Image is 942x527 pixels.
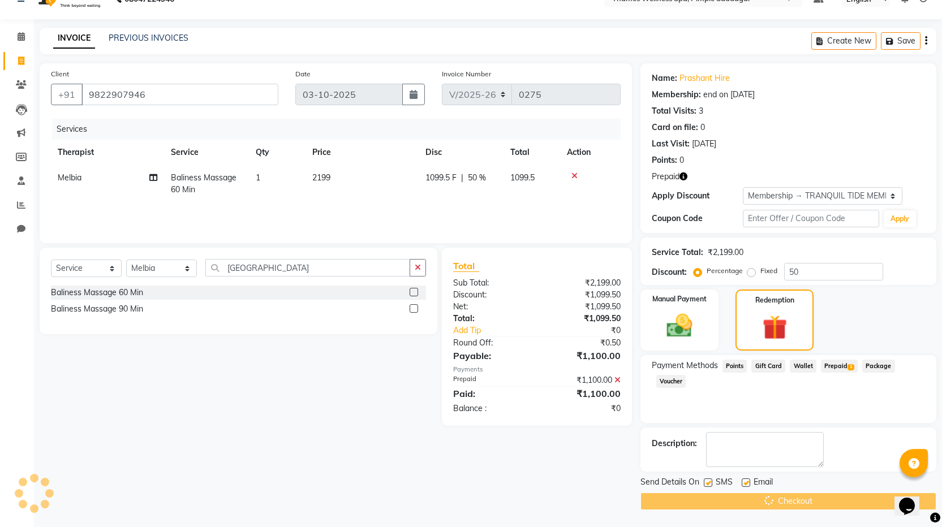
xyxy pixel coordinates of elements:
[537,403,629,414] div: ₹0
[537,337,629,349] div: ₹0.50
[652,294,707,304] label: Manual Payment
[560,140,621,165] th: Action
[171,172,236,195] span: Baliness Massage 60 Min
[445,325,552,336] a: Add Tip
[708,247,743,258] div: ₹2,199.00
[884,210,916,227] button: Apply
[453,260,479,272] span: Total
[755,312,795,343] img: _gift.svg
[652,154,677,166] div: Points:
[652,105,696,117] div: Total Visits:
[249,140,306,165] th: Qty
[312,172,330,183] span: 2199
[811,32,876,50] button: Create New
[679,154,684,166] div: 0
[51,69,69,79] label: Client
[445,277,537,289] div: Sub Total:
[537,349,629,362] div: ₹1,100.00
[751,360,785,373] span: Gift Card
[51,303,143,315] div: Baliness Massage 90 Min
[537,387,629,400] div: ₹1,100.00
[700,122,705,133] div: 0
[53,28,95,49] a: INVOICE
[652,138,690,150] div: Last Visit:
[445,403,537,414] div: Balance :
[295,69,311,79] label: Date
[510,172,535,183] span: 1099.5
[453,365,621,374] div: Payments
[445,313,537,325] div: Total:
[652,171,679,183] span: Prepaid
[894,482,931,516] iframe: chat widget
[743,210,880,227] input: Enter Offer / Coupon Code
[504,140,560,165] th: Total
[306,140,419,165] th: Price
[205,259,410,277] input: Search or Scan
[652,72,677,84] div: Name:
[881,32,921,50] button: Save
[652,213,743,224] div: Coupon Code
[722,360,747,373] span: Points
[552,325,629,336] div: ₹0
[755,295,794,305] label: Redemption
[461,172,463,184] span: |
[52,119,629,140] div: Services
[703,89,755,101] div: end on [DATE]
[790,360,816,373] span: Wallet
[754,476,773,490] span: Email
[652,438,697,450] div: Description:
[256,172,260,183] span: 1
[51,84,83,105] button: +91
[652,266,687,278] div: Discount:
[537,313,629,325] div: ₹1,099.50
[640,476,699,490] span: Send Details On
[445,349,537,362] div: Payable:
[848,364,854,371] span: 1
[81,84,278,105] input: Search by Name/Mobile/Email/Code
[659,311,700,340] img: _cash.svg
[537,374,629,386] div: ₹1,100.00
[109,33,188,43] a: PREVIOUS INVOICES
[425,172,457,184] span: 1099.5 F
[445,337,537,349] div: Round Off:
[679,72,730,84] a: Prashant Hire
[468,172,486,184] span: 50 %
[699,105,703,117] div: 3
[537,277,629,289] div: ₹2,199.00
[652,122,698,133] div: Card on file:
[821,360,858,373] span: Prepaid
[652,89,701,101] div: Membership:
[862,360,895,373] span: Package
[51,287,143,299] div: Baliness Massage 60 Min
[445,374,537,386] div: Prepaid
[419,140,504,165] th: Disc
[51,140,164,165] th: Therapist
[760,266,777,276] label: Fixed
[652,247,703,258] div: Service Total:
[716,476,733,490] span: SMS
[537,301,629,313] div: ₹1,099.50
[442,69,491,79] label: Invoice Number
[445,289,537,301] div: Discount:
[445,387,537,400] div: Paid:
[707,266,743,276] label: Percentage
[445,301,537,313] div: Net:
[58,172,81,183] span: Melbia
[656,375,686,388] span: Voucher
[692,138,716,150] div: [DATE]
[652,360,718,372] span: Payment Methods
[652,190,743,202] div: Apply Discount
[164,140,249,165] th: Service
[537,289,629,301] div: ₹1,099.50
